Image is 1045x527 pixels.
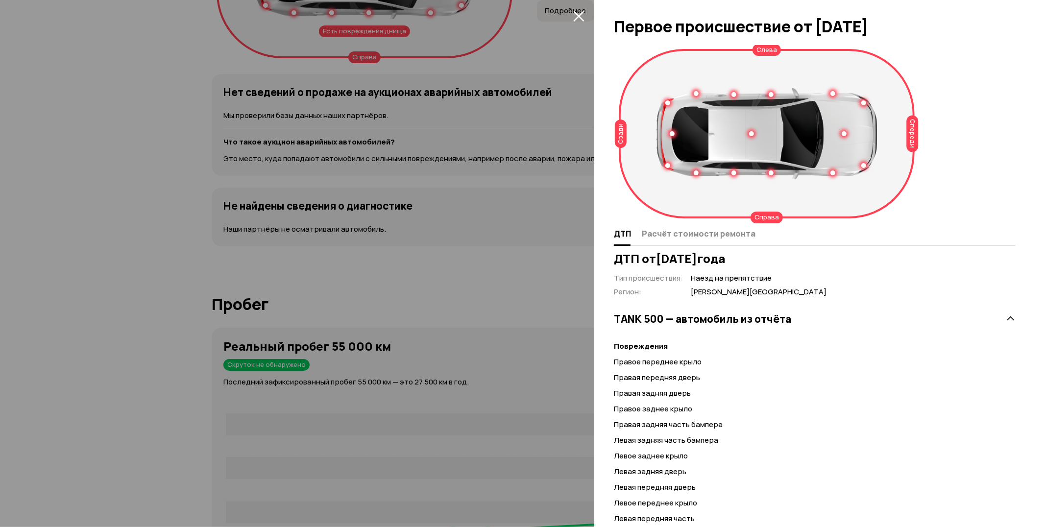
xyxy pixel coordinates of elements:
[614,435,1016,446] p: Левая задняя часть бампера
[614,357,1016,367] p: Правое переднее крыло
[691,273,826,284] span: Наезд на препятствие
[571,8,586,24] button: закрыть
[614,312,791,325] h3: TANK 500 — автомобиль из отчёта
[753,44,781,56] div: Слева
[614,252,1016,265] h3: ДТП от [DATE] года
[614,513,1016,524] p: Левая передняя часть
[614,287,641,297] span: Регион :
[614,482,1016,493] p: Левая передняя дверь
[615,120,627,148] div: Сзади
[614,372,1016,383] p: Правая передняя дверь
[614,388,1016,399] p: Правая задняя дверь
[614,273,683,283] span: Тип происшествия :
[751,212,783,223] div: Справа
[614,451,1016,461] p: Левое заднее крыло
[614,341,668,351] strong: Повреждения
[614,419,1016,430] p: Правая задняя часть бампера
[614,466,1016,477] p: Левая задняя дверь
[907,116,919,152] div: Спереди
[642,229,755,239] span: Расчёт стоимости ремонта
[614,404,1016,414] p: Правое заднее крыло
[691,287,826,297] span: [PERSON_NAME][GEOGRAPHIC_DATA]
[614,229,631,239] span: ДТП
[614,498,1016,508] p: Левое переднее крыло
